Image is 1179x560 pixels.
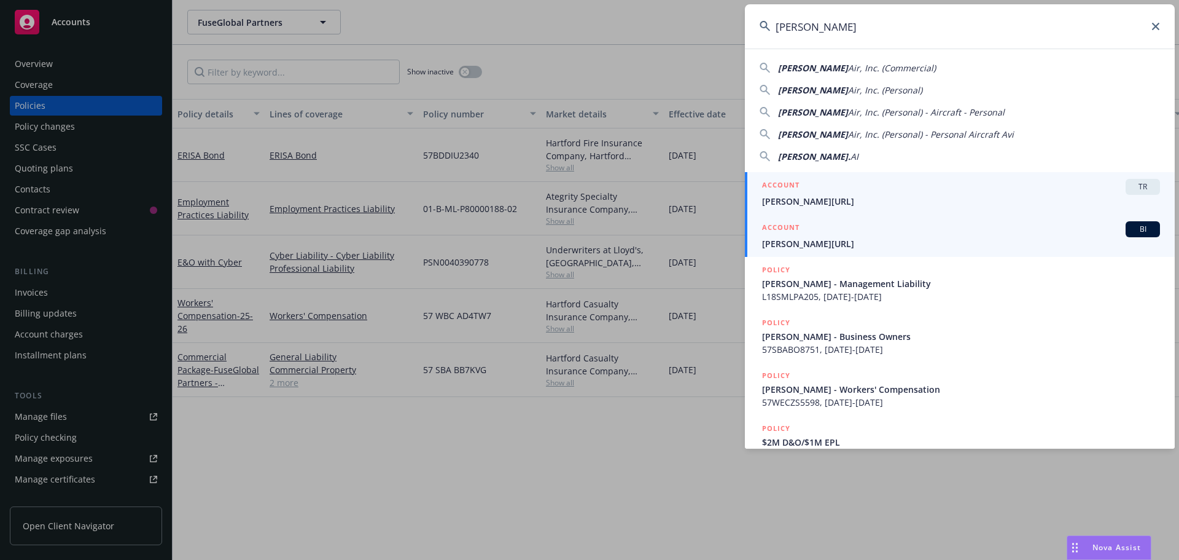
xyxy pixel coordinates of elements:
[850,151,858,162] span: AI
[778,84,848,96] span: [PERSON_NAME]
[745,363,1175,416] a: POLICY[PERSON_NAME] - Workers' Compensation57WECZS5598, [DATE]-[DATE]
[1130,224,1155,235] span: BI
[778,62,848,74] span: [PERSON_NAME]
[745,215,1175,257] a: ACCOUNTBI[PERSON_NAME][URL]
[1067,535,1151,560] button: Nova Assist
[745,4,1175,49] input: Search...
[848,84,922,96] span: Air, Inc. (Personal)
[778,128,848,140] span: [PERSON_NAME]
[778,106,848,118] span: [PERSON_NAME]
[762,396,1160,409] span: 57WECZS5598, [DATE]-[DATE]
[762,221,800,236] h5: ACCOUNT
[745,416,1175,468] a: POLICY$2M D&O/$1M EPL
[762,264,790,276] h5: POLICY
[762,290,1160,303] span: L18SMLPA205, [DATE]-[DATE]
[745,310,1175,363] a: POLICY[PERSON_NAME] - Business Owners57SBABO8751, [DATE]-[DATE]
[762,237,1160,250] span: [PERSON_NAME][URL]
[762,369,790,382] h5: POLICY
[762,436,1160,449] span: $2M D&O/$1M EPL
[1067,536,1083,559] div: Drag to move
[762,422,790,435] h5: POLICY
[762,195,1160,208] span: [PERSON_NAME][URL]
[745,172,1175,215] a: ACCOUNTTR[PERSON_NAME][URL]
[762,343,1160,356] span: 57SBABO8751, [DATE]-[DATE]
[762,383,1160,396] span: [PERSON_NAME] - Workers' Compensation
[1092,542,1141,553] span: Nova Assist
[762,317,790,329] h5: POLICY
[778,151,850,162] span: [PERSON_NAME].
[762,330,1160,343] span: [PERSON_NAME] - Business Owners
[1130,181,1155,192] span: TR
[848,128,1014,140] span: Air, Inc. (Personal) - Personal Aircraft Avi
[848,106,1005,118] span: Air, Inc. (Personal) - Aircraft - Personal
[848,62,936,74] span: Air, Inc. (Commercial)
[762,277,1160,290] span: [PERSON_NAME] - Management Liability
[745,257,1175,310] a: POLICY[PERSON_NAME] - Management LiabilityL18SMLPA205, [DATE]-[DATE]
[762,179,800,194] h5: ACCOUNT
